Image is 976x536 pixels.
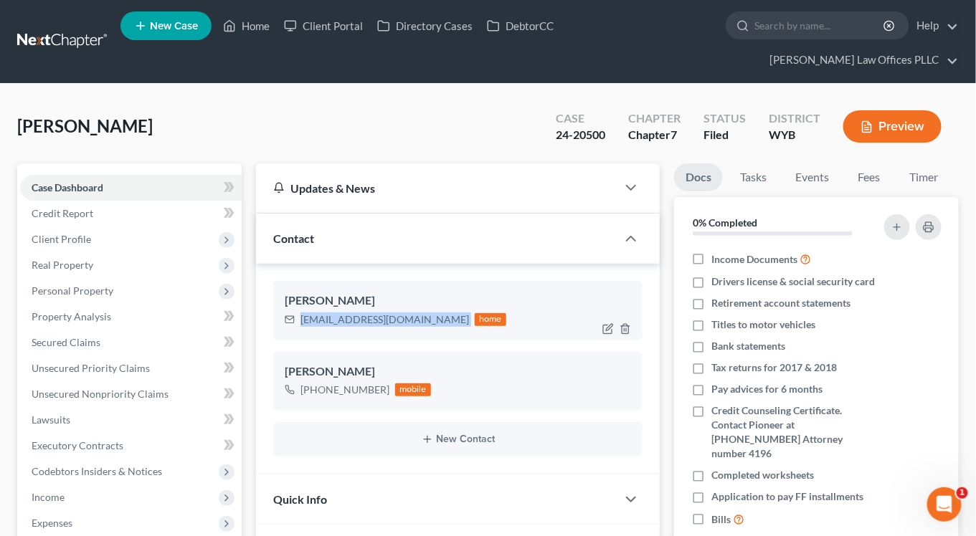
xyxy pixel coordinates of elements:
span: Property Analysis [32,310,111,322]
span: Personal Property [32,284,113,297]
span: 1 [957,487,968,499]
div: [PERSON_NAME] [285,363,631,381]
div: Updates & News [273,181,600,196]
div: 24-20500 [556,127,605,143]
span: Bank statements [711,339,785,353]
span: Retirement account statements [711,296,851,310]
span: Drivers license & social security card [711,274,875,289]
a: Docs [674,163,723,191]
a: Client Portal [277,13,370,39]
button: Preview [843,110,942,143]
span: Real Property [32,259,93,271]
a: Events [784,163,840,191]
a: Executory Contracts [20,433,242,459]
span: Quick Info [273,492,327,506]
span: Income Documents [711,252,797,267]
a: Secured Claims [20,330,242,355]
span: [PERSON_NAME] [17,115,153,136]
div: mobile [395,383,431,396]
div: Chapter [628,110,681,127]
iframe: Intercom live chat [927,487,962,522]
span: Codebtors Insiders & Notices [32,465,162,477]
a: Directory Cases [370,13,480,39]
span: Executory Contracts [32,439,123,451]
span: Unsecured Nonpriority Claims [32,388,169,400]
button: New Contact [285,434,631,445]
span: Income [32,491,65,503]
a: Home [216,13,277,39]
input: Search by name... [754,12,886,39]
a: Unsecured Nonpriority Claims [20,381,242,407]
div: home [475,313,506,326]
span: Lawsuits [32,413,70,426]
div: [PERSON_NAME] [285,292,631,310]
a: Timer [898,163,949,191]
span: Pay advices for 6 months [711,382,823,396]
span: Titles to motor vehicles [711,317,815,332]
span: Unsecured Priority Claims [32,362,150,374]
div: [EMAIL_ADDRESS][DOMAIN_NAME] [300,312,469,327]
a: Property Analysis [20,304,242,330]
span: Case Dashboard [32,181,103,193]
div: [PHONE_NUMBER] [300,383,389,397]
span: 7 [671,128,677,141]
span: Expenses [32,517,72,529]
span: Tax returns for 2017 & 2018 [711,360,837,375]
strong: 0% Completed [693,216,757,229]
span: Credit Report [32,207,93,219]
span: Application to pay FF installments [711,489,863,504]
a: Credit Report [20,201,242,226]
span: Completed worksheets [711,468,814,482]
span: Contact [273,231,314,245]
a: Fees [846,163,892,191]
span: Secured Claims [32,336,100,348]
div: District [769,110,820,127]
div: Status [703,110,746,127]
div: Chapter [628,127,681,143]
a: Tasks [729,163,778,191]
a: Case Dashboard [20,175,242,201]
span: Credit Counseling Certificate. Contact Pioneer at [PHONE_NUMBER] Attorney number 4196 [711,403,875,461]
a: Unsecured Priority Claims [20,355,242,381]
div: WYB [769,127,820,143]
a: DebtorCC [480,13,561,39]
span: Client Profile [32,233,91,245]
a: Lawsuits [20,407,242,433]
a: [PERSON_NAME] Law Offices PLLC [762,47,958,73]
span: New Case [150,21,198,32]
span: Bills [711,512,731,527]
div: Case [556,110,605,127]
a: Help [910,13,958,39]
div: Filed [703,127,746,143]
